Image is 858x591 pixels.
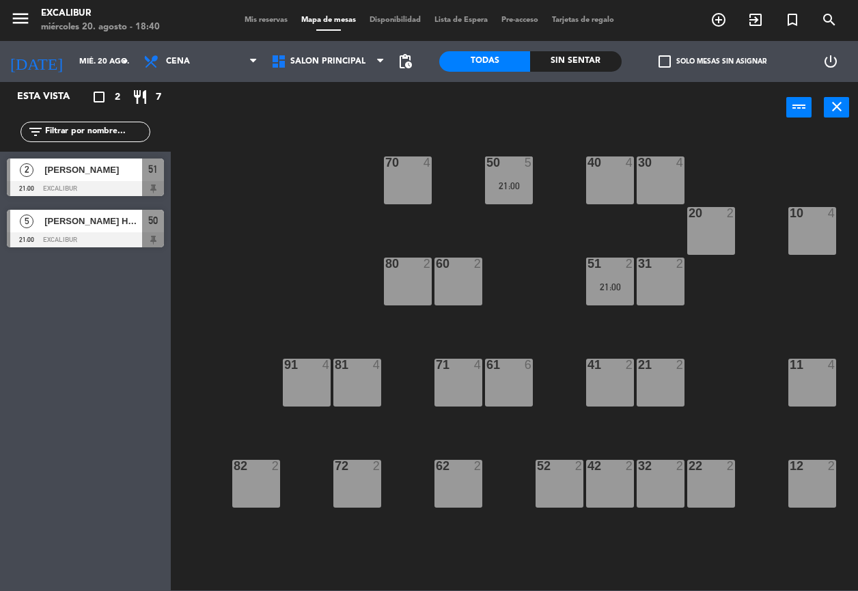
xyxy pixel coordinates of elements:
[91,89,107,105] i: crop_square
[747,12,764,28] i: exit_to_app
[474,460,482,472] div: 2
[322,359,331,371] div: 4
[397,53,413,70] span: pending_actions
[294,16,363,24] span: Mapa de mesas
[363,16,428,24] span: Disponibilidad
[10,8,31,29] i: menu
[659,55,671,68] span: check_box_outline_blank
[436,359,437,371] div: 71
[385,258,386,270] div: 80
[428,16,495,24] span: Lista de Espera
[436,460,437,472] div: 62
[148,212,158,229] span: 50
[290,57,365,66] span: Salón principal
[436,258,437,270] div: 60
[272,460,280,472] div: 2
[44,214,142,228] span: [PERSON_NAME] HAB 202
[638,258,639,270] div: 31
[727,460,735,472] div: 2
[148,161,158,178] span: 51
[659,55,766,68] label: Solo mesas sin asignar
[238,16,294,24] span: Mis reservas
[485,181,533,191] div: 21:00
[166,57,190,66] span: Cena
[575,460,583,472] div: 2
[791,98,807,115] i: power_input
[676,156,684,169] div: 4
[626,460,634,472] div: 2
[828,460,836,472] div: 2
[824,97,849,118] button: close
[156,90,161,105] span: 7
[829,98,845,115] i: close
[44,124,150,139] input: Filtrar por nombre...
[115,90,120,105] span: 2
[638,156,639,169] div: 30
[727,207,735,219] div: 2
[676,258,684,270] div: 2
[385,156,386,169] div: 70
[525,359,533,371] div: 6
[821,12,838,28] i: search
[474,258,482,270] div: 2
[44,163,142,177] span: [PERSON_NAME]
[545,16,621,24] span: Tarjetas de regalo
[373,359,381,371] div: 4
[676,359,684,371] div: 2
[586,282,634,292] div: 21:00
[626,359,634,371] div: 2
[638,359,639,371] div: 21
[822,53,839,70] i: power_settings_new
[530,51,621,72] div: Sin sentar
[132,89,148,105] i: restaurant
[537,460,538,472] div: 52
[626,258,634,270] div: 2
[424,258,432,270] div: 2
[20,215,33,228] span: 5
[786,97,812,118] button: power_input
[626,156,634,169] div: 4
[710,12,727,28] i: add_circle_outline
[27,124,44,140] i: filter_list
[486,359,487,371] div: 61
[525,156,533,169] div: 5
[474,359,482,371] div: 4
[7,89,98,105] div: Esta vista
[41,20,160,34] div: miércoles 20. agosto - 18:40
[784,12,801,28] i: turned_in_not
[486,156,487,169] div: 50
[495,16,545,24] span: Pre-acceso
[676,460,684,472] div: 2
[828,207,836,219] div: 4
[284,359,285,371] div: 91
[20,163,33,177] span: 2
[828,359,836,371] div: 4
[424,156,432,169] div: 4
[10,8,31,33] button: menu
[41,7,160,20] div: Excalibur
[117,53,133,70] i: arrow_drop_down
[638,460,639,472] div: 32
[439,51,530,72] div: Todas
[373,460,381,472] div: 2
